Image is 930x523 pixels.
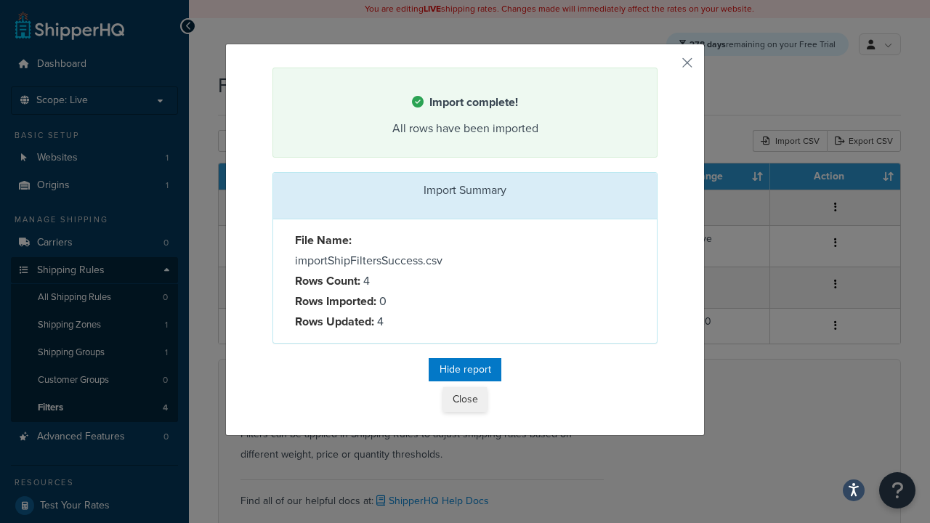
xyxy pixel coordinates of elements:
[284,184,646,197] h3: Import Summary
[443,387,487,412] button: Close
[295,232,352,248] strong: File Name:
[295,313,374,330] strong: Rows Updated:
[295,272,360,289] strong: Rows Count:
[291,94,639,111] h4: Import complete!
[284,230,465,332] div: importShipFiltersSuccess.csv 4 0 4
[429,358,501,381] button: Hide report
[295,293,376,309] strong: Rows Imported:
[291,118,639,139] div: All rows have been imported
